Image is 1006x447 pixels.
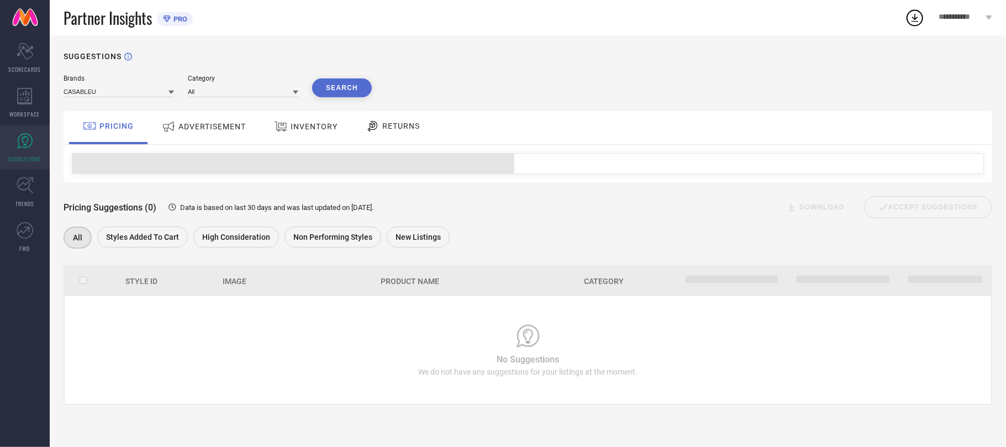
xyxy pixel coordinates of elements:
[382,122,420,130] span: RETURNS
[106,233,179,241] span: Styles Added To Cart
[64,75,174,82] div: Brands
[381,277,439,286] span: Product Name
[497,354,559,365] span: No Suggestions
[202,233,270,241] span: High Consideration
[223,277,246,286] span: Image
[20,244,30,253] span: FWD
[180,203,373,212] span: Data is based on last 30 days and was last updated on [DATE] .
[188,75,298,82] div: Category
[8,155,42,163] span: SUGGESTIONS
[10,110,40,118] span: WORKSPACE
[64,7,152,29] span: Partner Insights
[73,233,82,242] span: All
[418,367,638,376] span: We do not have any suggestions for your listings at the moment.
[99,122,134,130] span: PRICING
[291,122,338,131] span: INVENTORY
[312,78,372,97] button: Search
[64,52,122,61] h1: SUGGESTIONS
[293,233,372,241] span: Non Performing Styles
[584,277,624,286] span: Category
[125,277,157,286] span: Style Id
[396,233,441,241] span: New Listings
[864,196,992,218] div: Accept Suggestions
[171,15,187,23] span: PRO
[905,8,925,28] div: Open download list
[15,199,34,208] span: TRENDS
[178,122,246,131] span: ADVERTISEMENT
[9,65,41,73] span: SCORECARDS
[64,202,156,213] span: Pricing Suggestions (0)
